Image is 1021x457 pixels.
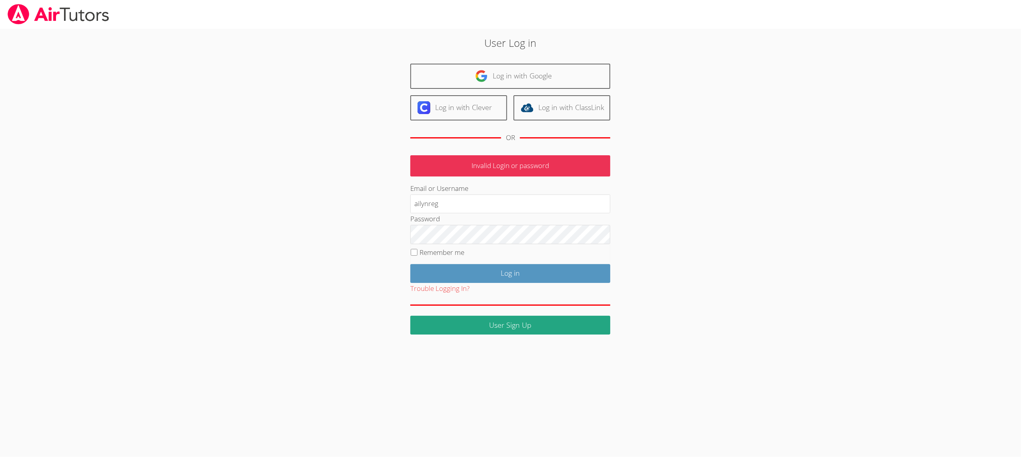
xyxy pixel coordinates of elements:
img: clever-logo-6eab21bc6e7a338710f1a6ff85c0baf02591cd810cc4098c63d3a4b26e2feb20.svg [418,101,430,114]
a: Log in with ClassLink [513,95,610,120]
button: Trouble Logging In? [410,283,470,295]
img: airtutors_banner-c4298cdbf04f3fff15de1276eac7730deb9818008684d7c2e4769d2f7ddbe033.png [7,4,110,24]
img: classlink-logo-d6bb404cc1216ec64c9a2012d9dc4662098be43eaf13dc465df04b49fa7ab582.svg [521,101,533,114]
input: Log in [410,264,610,283]
label: Email or Username [410,184,468,193]
a: Log in with Clever [410,95,507,120]
h2: User Log in [235,35,786,50]
a: User Sign Up [410,316,610,335]
a: Log in with Google [410,64,610,89]
label: Remember me [420,248,465,257]
label: Password [410,214,440,223]
div: OR [506,132,515,144]
p: Invalid Login or password [410,155,610,176]
img: google-logo-50288ca7cdecda66e5e0955fdab243c47b7ad437acaf1139b6f446037453330a.svg [475,70,488,82]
